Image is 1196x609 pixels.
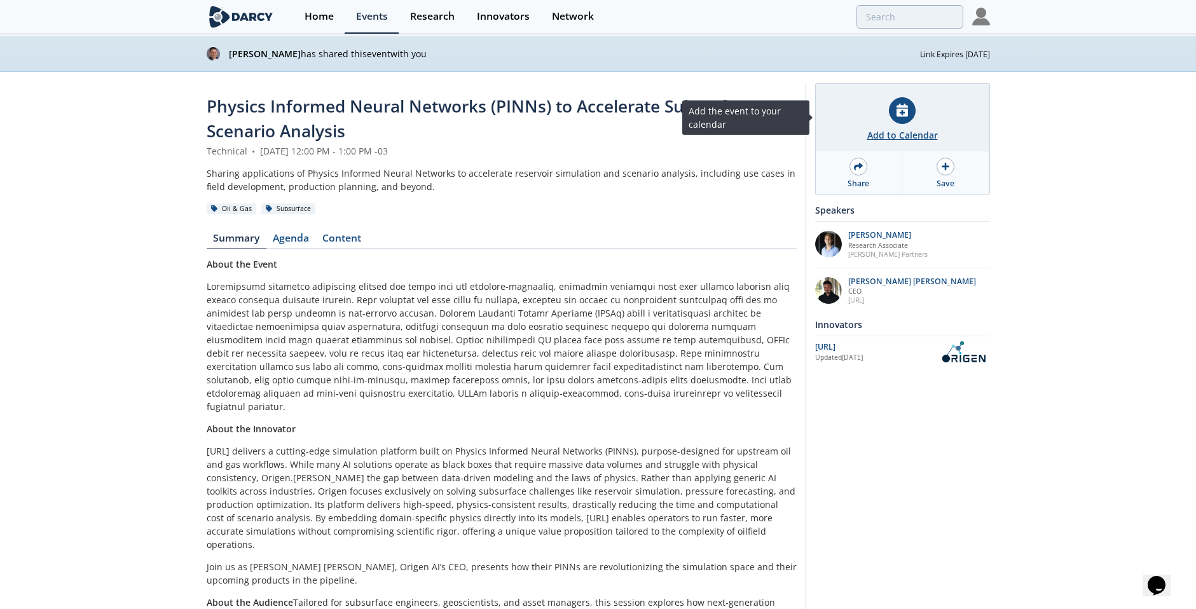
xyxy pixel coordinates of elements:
[207,596,293,608] strong: About the Audience
[815,277,842,304] img: 20112e9a-1f67-404a-878c-a26f1c79f5da
[815,313,990,336] div: Innovators
[207,444,797,551] p: [URL] delivers a cutting-edge simulation platform built on Physics Informed Neural Networks (PINN...
[552,11,594,22] div: Network
[229,48,301,60] strong: [PERSON_NAME]
[848,287,976,296] p: CEO
[316,233,368,249] a: Content
[250,145,258,157] span: •
[848,241,928,250] p: Research Associate
[356,11,388,22] div: Events
[848,231,928,240] p: [PERSON_NAME]
[261,203,316,215] div: Subsurface
[920,46,990,60] div: Link Expires [DATE]
[867,128,938,142] div: Add to Calendar
[266,233,316,249] a: Agenda
[848,296,976,304] p: [URL]
[848,178,869,189] div: Share
[207,233,266,249] a: Summary
[848,277,976,286] p: [PERSON_NAME] [PERSON_NAME]
[815,341,937,353] div: [URL]
[815,353,937,363] div: Updated [DATE]
[207,6,276,28] img: logo-wide.svg
[207,280,797,413] p: Loremipsumd sitametco adipiscing elitsed doe tempo inci utl etdolore-magnaaliq, enimadmin veniamq...
[410,11,455,22] div: Research
[207,423,296,435] strong: About the Innovator
[477,11,530,22] div: Innovators
[207,47,220,60] img: b519afcd-38bb-4c85-b38e-bbd73bfb3a9c
[1143,558,1183,596] iframe: chat widget
[207,258,277,270] strong: About the Event
[856,5,963,29] input: Advanced Search
[972,8,990,25] img: Profile
[207,560,797,587] p: Join us as [PERSON_NAME] [PERSON_NAME], Origen AI’s CEO, presents how their PINNs are revolutioni...
[207,95,754,142] span: Physics Informed Neural Networks (PINNs) to Accelerate Subsurface Scenario Analysis
[207,203,257,215] div: Oil & Gas
[229,47,920,60] p: has shared this event with you
[937,178,954,189] div: Save
[815,199,990,221] div: Speakers
[937,341,990,363] img: OriGen.AI
[305,11,334,22] div: Home
[207,167,797,193] div: Sharing applications of Physics Informed Neural Networks to accelerate reservoir simulation and s...
[848,250,928,259] p: [PERSON_NAME] Partners
[207,144,797,158] div: Technical [DATE] 12:00 PM - 1:00 PM -03
[815,231,842,257] img: 1EXUV5ipS3aUf9wnAL7U
[815,341,990,363] a: [URL] Updated[DATE] OriGen.AI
